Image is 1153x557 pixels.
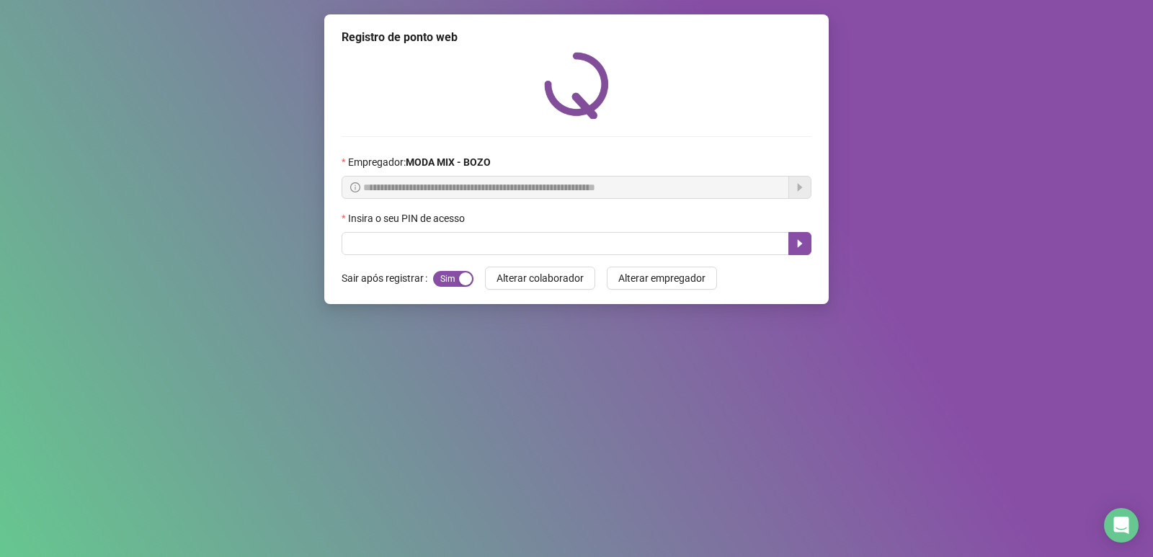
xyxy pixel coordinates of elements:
span: Alterar empregador [618,270,705,286]
button: Alterar colaborador [485,267,595,290]
div: Registro de ponto web [342,29,811,46]
label: Sair após registrar [342,267,433,290]
span: info-circle [350,182,360,192]
button: Alterar empregador [607,267,717,290]
span: Alterar colaborador [497,270,584,286]
span: Empregador : [348,154,491,170]
label: Insira o seu PIN de acesso [342,210,474,226]
div: Open Intercom Messenger [1104,508,1139,543]
strong: MODA MIX - BOZO [406,156,491,168]
img: QRPoint [544,52,609,119]
span: caret-right [794,238,806,249]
